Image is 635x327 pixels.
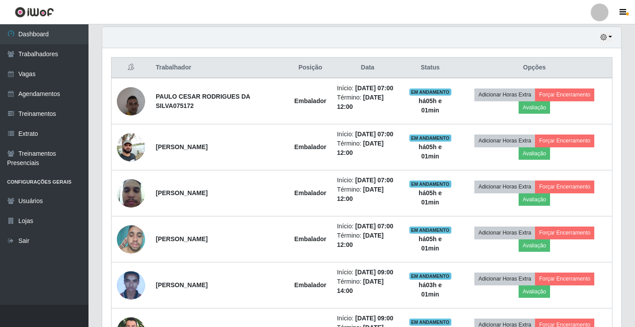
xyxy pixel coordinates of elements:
li: Término: [337,93,398,112]
strong: há 05 h e 01 min [419,235,442,252]
time: [DATE] 09:00 [355,269,393,276]
time: [DATE] 07:00 [355,131,393,138]
li: Início: [337,314,398,323]
button: Forçar Encerramento [535,181,594,193]
th: Posição [289,58,331,78]
button: Adicionar Horas Extra [474,88,535,101]
span: EM ANDAMENTO [409,227,451,234]
span: EM ANDAMENTO [409,319,451,326]
li: Início: [337,176,398,185]
span: EM ANDAMENTO [409,181,451,188]
strong: Embalador [294,235,326,242]
span: EM ANDAMENTO [409,273,451,280]
button: Forçar Encerramento [535,88,594,101]
button: Forçar Encerramento [535,227,594,239]
strong: [PERSON_NAME] [156,143,208,150]
img: 1708837216979.jpeg [117,174,145,212]
time: [DATE] 07:00 [355,177,393,184]
strong: Embalador [294,97,326,104]
li: Término: [337,185,398,204]
button: Adicionar Horas Extra [474,135,535,147]
button: Avaliação [519,239,550,252]
time: [DATE] 07:00 [355,223,393,230]
strong: Embalador [294,143,326,150]
th: Status [404,58,457,78]
strong: há 03 h e 01 min [419,281,442,298]
button: Forçar Encerramento [535,135,594,147]
li: Término: [337,139,398,158]
li: Início: [337,222,398,231]
strong: há 05 h e 01 min [419,143,442,160]
time: [DATE] 09:00 [355,315,393,322]
strong: [PERSON_NAME] [156,281,208,289]
img: CoreUI Logo [15,7,54,18]
button: Forçar Encerramento [535,273,594,285]
img: 1748551724527.jpeg [117,220,145,258]
img: 1673386012464.jpeg [117,267,145,304]
li: Início: [337,130,398,139]
th: Data [331,58,404,78]
strong: PAULO CESAR RODRIGUES DA SILVA075172 [156,93,250,109]
button: Adicionar Horas Extra [474,181,535,193]
button: Adicionar Horas Extra [474,273,535,285]
th: Opções [457,58,612,78]
button: Adicionar Horas Extra [474,227,535,239]
strong: Embalador [294,189,326,196]
time: [DATE] 07:00 [355,85,393,92]
li: Término: [337,231,398,250]
strong: há 05 h e 01 min [419,97,442,114]
span: EM ANDAMENTO [409,135,451,142]
button: Avaliação [519,285,550,298]
span: EM ANDAMENTO [409,88,451,96]
strong: [PERSON_NAME] [156,189,208,196]
button: Avaliação [519,147,550,160]
img: 1702417487415.jpeg [117,128,145,166]
button: Avaliação [519,193,550,206]
strong: Embalador [294,281,326,289]
button: Avaliação [519,101,550,114]
li: Início: [337,268,398,277]
strong: [PERSON_NAME] [156,235,208,242]
li: Início: [337,84,398,93]
strong: há 05 h e 01 min [419,189,442,206]
th: Trabalhador [150,58,289,78]
img: 1701560793571.jpeg [117,82,145,120]
li: Término: [337,277,398,296]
